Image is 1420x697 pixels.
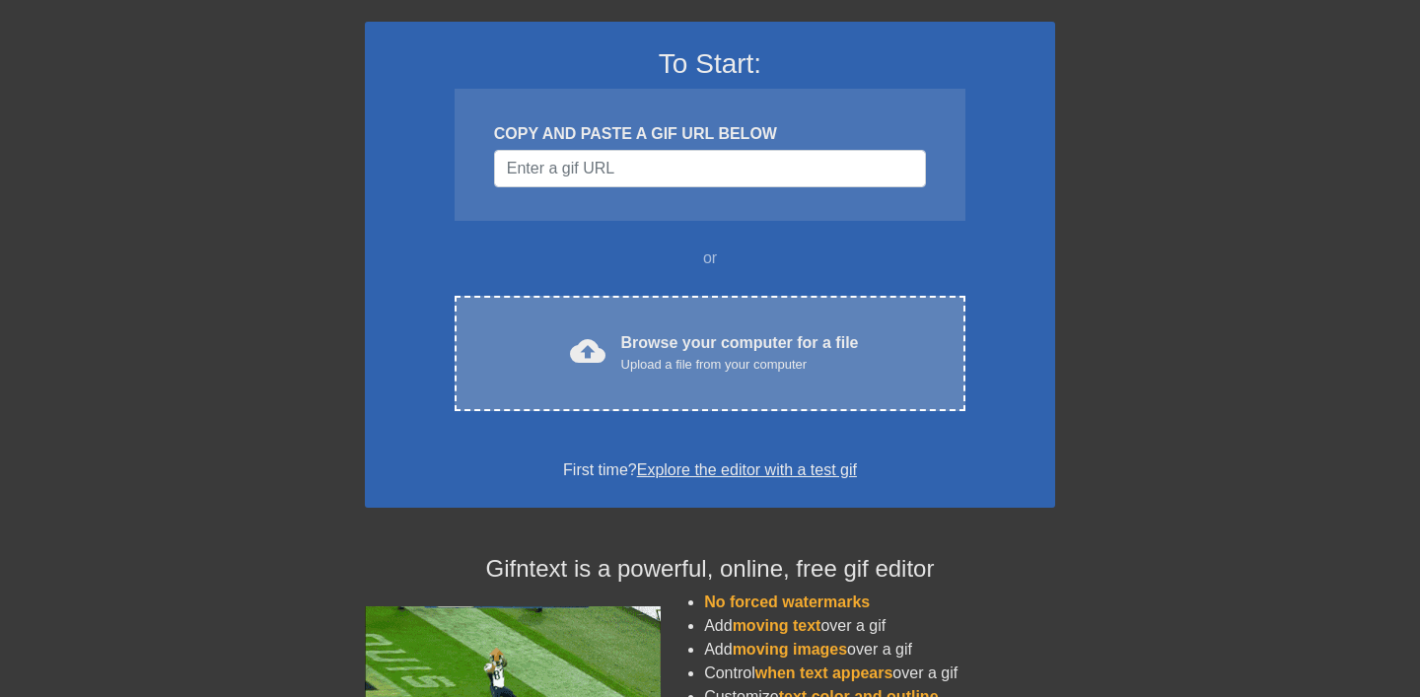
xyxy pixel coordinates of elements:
div: or [416,246,1004,270]
h4: Gifntext is a powerful, online, free gif editor [365,555,1055,584]
span: No forced watermarks [704,593,870,610]
li: Add over a gif [704,614,1055,638]
div: COPY AND PASTE A GIF URL BELOW [494,122,926,146]
li: Add over a gif [704,638,1055,662]
h3: To Start: [390,47,1029,81]
span: cloud_upload [570,333,605,369]
a: Explore the editor with a test gif [637,461,857,478]
li: Control over a gif [704,662,1055,685]
span: when text appears [755,664,893,681]
span: moving images [733,641,847,658]
input: Username [494,150,926,187]
div: Upload a file from your computer [621,355,859,375]
div: Browse your computer for a file [621,331,859,375]
div: First time? [390,458,1029,482]
span: moving text [733,617,821,634]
